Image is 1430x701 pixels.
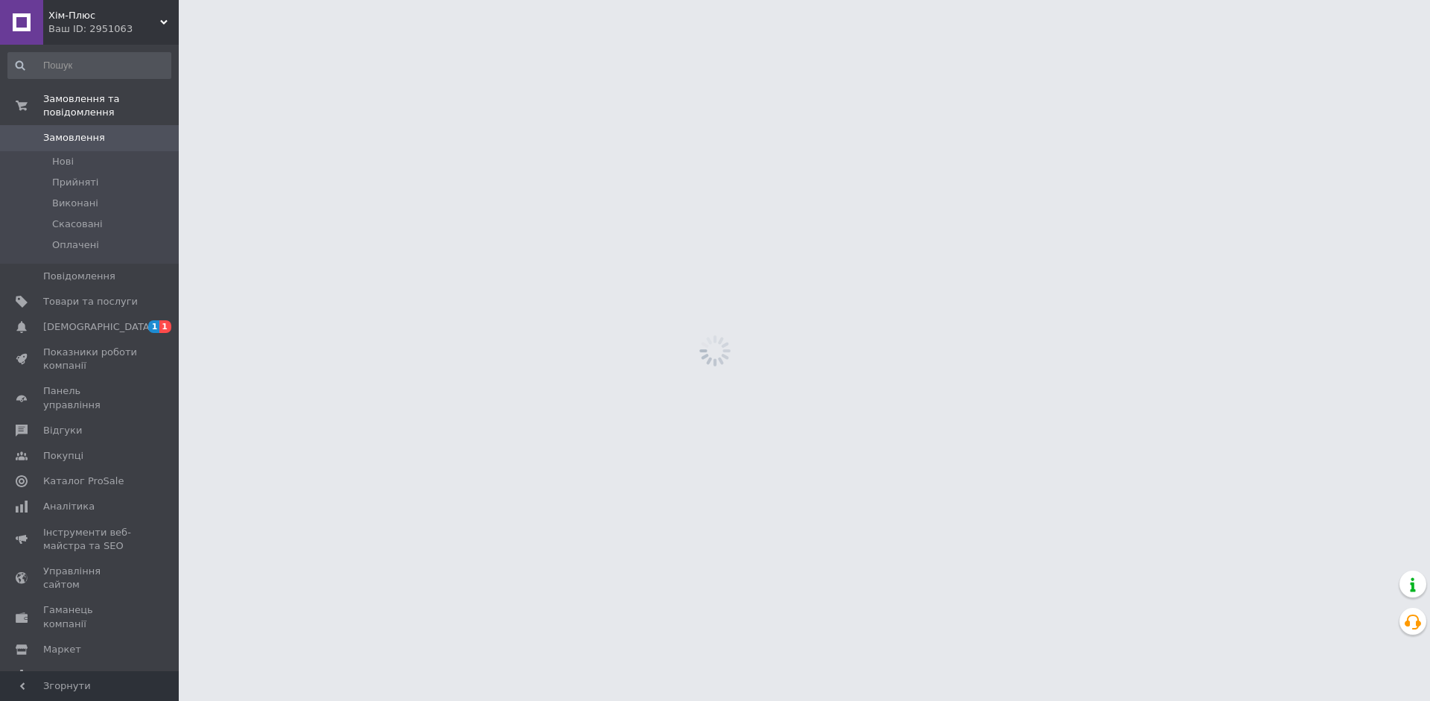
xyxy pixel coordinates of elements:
[48,22,179,36] div: Ваш ID: 2951063
[52,197,98,210] span: Виконані
[43,668,119,682] span: Налаштування
[43,270,115,283] span: Повідомлення
[43,295,138,308] span: Товари та послуги
[43,384,138,411] span: Панель управління
[43,449,83,463] span: Покупці
[52,238,99,252] span: Оплачені
[43,643,81,656] span: Маркет
[43,424,82,437] span: Відгуки
[43,346,138,372] span: Показники роботи компанії
[48,9,160,22] span: Хім-Плюс
[52,176,98,189] span: Прийняті
[43,526,138,553] span: Інструменти веб-майстра та SEO
[52,218,103,231] span: Скасовані
[43,475,124,488] span: Каталог ProSale
[43,500,95,513] span: Аналітика
[43,320,153,334] span: [DEMOGRAPHIC_DATA]
[52,155,74,168] span: Нові
[43,603,138,630] span: Гаманець компанії
[159,320,171,333] span: 1
[43,92,179,119] span: Замовлення та повідомлення
[43,131,105,145] span: Замовлення
[7,52,171,79] input: Пошук
[148,320,160,333] span: 1
[43,565,138,591] span: Управління сайтом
